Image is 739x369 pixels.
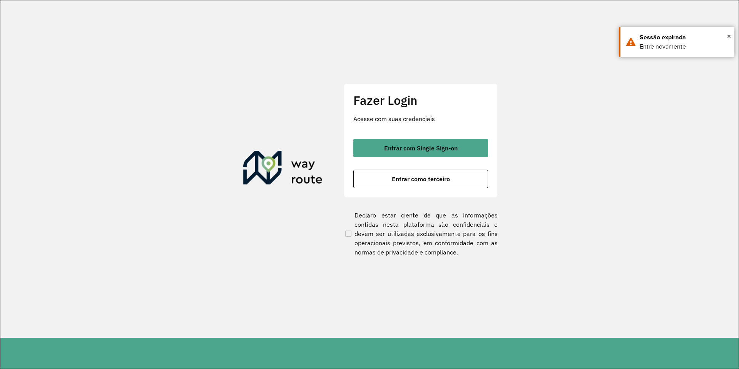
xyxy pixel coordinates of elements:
[353,170,488,188] button: button
[384,145,458,151] span: Entrar com Single Sign-on
[243,151,323,188] img: Roteirizador AmbevTech
[353,114,488,123] p: Acesse com suas credenciais
[353,93,488,108] h2: Fazer Login
[353,139,488,157] button: button
[727,30,731,42] span: ×
[640,42,729,51] div: Entre novamente
[640,33,729,42] div: Sessão expirada
[727,30,731,42] button: Close
[344,211,498,257] label: Declaro estar ciente de que as informações contidas nesta plataforma são confidenciais e devem se...
[392,176,450,182] span: Entrar como terceiro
